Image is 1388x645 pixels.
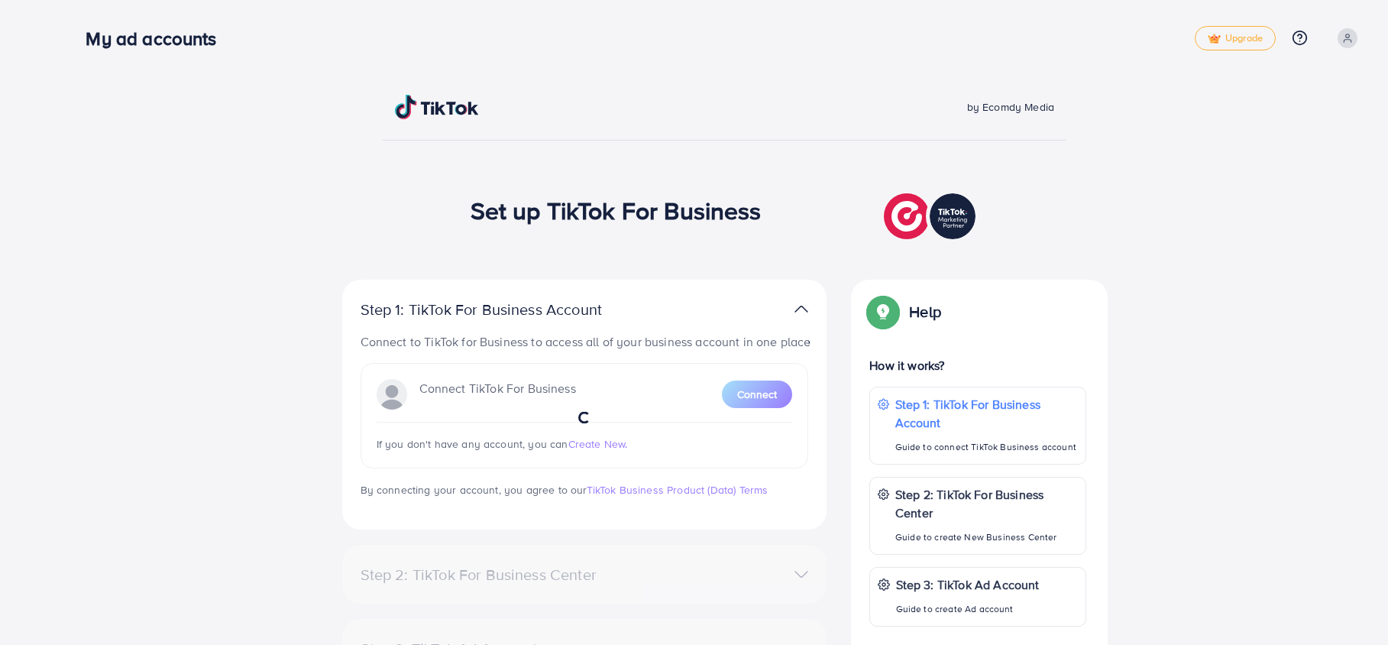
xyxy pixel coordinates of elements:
[1195,26,1276,50] a: tickUpgrade
[471,196,762,225] h1: Set up TikTok For Business
[895,395,1078,432] p: Step 1: TikTok For Business Account
[895,438,1078,456] p: Guide to connect TikTok Business account
[361,300,651,319] p: Step 1: TikTok For Business Account
[909,303,941,321] p: Help
[794,298,808,320] img: TikTok partner
[86,28,228,50] h3: My ad accounts
[395,95,479,119] img: TikTok
[869,298,897,326] img: Popup guide
[895,528,1078,546] p: Guide to create New Business Center
[884,190,979,243] img: TikTok partner
[869,356,1086,374] p: How it works?
[1208,33,1263,44] span: Upgrade
[1208,34,1221,44] img: tick
[896,575,1040,594] p: Step 3: TikTok Ad Account
[896,600,1040,618] p: Guide to create Ad account
[967,99,1054,115] span: by Ecomdy Media
[895,485,1078,522] p: Step 2: TikTok For Business Center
